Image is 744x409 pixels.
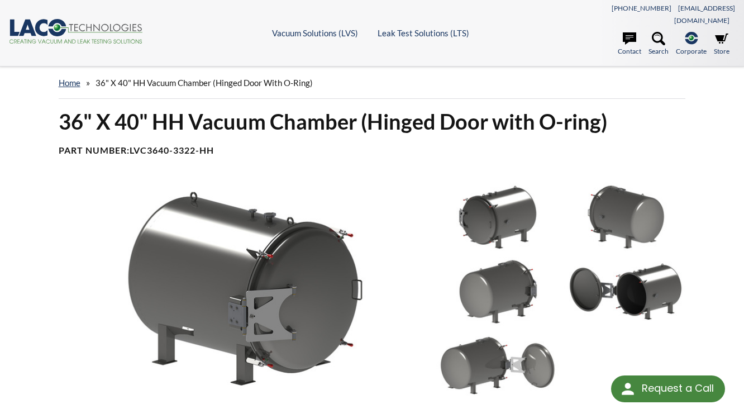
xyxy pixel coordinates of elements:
[59,108,686,135] h1: 36" X 40" HH Vacuum Chamber (Hinged Door with O-ring)
[714,32,729,56] a: Store
[648,32,669,56] a: Search
[436,331,559,400] img: 36" X 40" HH VACUUM CHAMBER rear door open
[59,67,686,99] div: »
[436,183,559,251] img: 36" X 40" HH VACUUM CHAMBER right view
[378,28,469,38] a: Leak Test Solutions (LTS)
[564,183,686,251] img: 36" X 40" HH VACUUM CHAMBER right rear view
[59,145,686,156] h4: Part Number:
[642,375,714,401] div: Request a Call
[272,28,358,38] a: Vacuum Solutions (LVS)
[96,78,313,88] span: 36" X 40" HH Vacuum Chamber (Hinged Door with O-ring)
[564,257,686,326] img: 36" X 40" HH VACUUM CHAMBER front door open
[130,145,214,155] b: LVC3640-3322-HH
[674,4,735,25] a: [EMAIL_ADDRESS][DOMAIN_NAME]
[618,32,641,56] a: Contact
[619,380,637,398] img: round button
[676,46,707,56] span: Corporate
[436,257,559,326] img: 36" X 40" HH VACUUM CHAMBER left rear view
[612,4,671,12] a: [PHONE_NUMBER]
[52,183,427,393] img: 36" X 40" HH VACUUM CHAMBER Left view
[59,78,80,88] a: home
[611,375,725,402] div: Request a Call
